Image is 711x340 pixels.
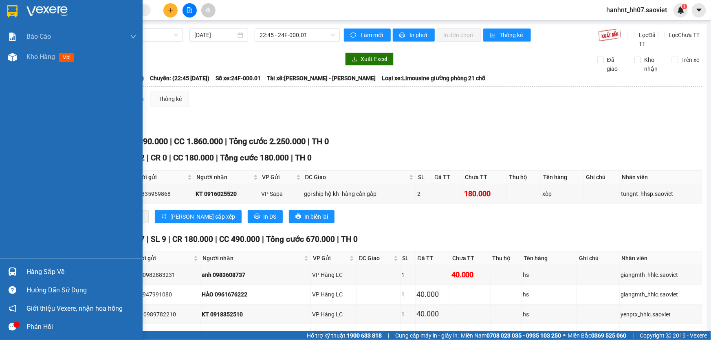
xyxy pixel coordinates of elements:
sup: 1 [682,4,687,9]
span: message [9,323,16,331]
span: | [308,136,310,146]
span: hanhnt_hh07.saoviet [600,5,674,15]
span: Báo cáo [26,31,51,42]
button: syncLàm mới [344,29,391,42]
span: CC 490.000 [219,235,260,244]
span: Giới thiệu Vexere, nhận hoa hồng [26,303,123,314]
div: VP Hàng LC [312,310,355,319]
td: VP Hàng LC [311,305,357,324]
span: notification [9,305,16,312]
span: Hỗ trợ kỹ thuật: [307,331,382,340]
span: Xuất Excel [361,55,387,64]
div: anh 0983608737 [202,270,309,279]
span: Loại xe: Limousine giường phòng 21 chỗ [382,74,485,83]
span: bar-chart [490,32,497,39]
button: downloadXuất Excel [345,53,394,66]
span: | [262,235,264,244]
th: SL [416,171,432,184]
span: In phơi [409,31,428,39]
div: Hướng dẫn sử dụng [26,284,136,296]
span: In DS [263,212,276,221]
span: Miền Nam [461,331,561,340]
div: 40.000 [417,308,449,320]
th: SL [401,252,416,265]
th: Đã TT [416,252,450,265]
th: Tên hàng [541,171,584,184]
td: VP Hàng LC [311,285,357,305]
span: | [216,153,218,162]
span: | [215,235,217,244]
div: VP Hàng LC [312,290,355,299]
button: printerIn biên lai [289,210,335,223]
div: Loan 0989782210 [129,310,199,319]
img: icon-new-feature [677,7,685,14]
span: printer [254,213,260,220]
span: Tổng cước 180.000 [220,153,289,162]
strong: 0708 023 035 - 0935 103 250 [486,332,561,339]
div: 40.000 [417,289,449,300]
span: Số xe: 24F-000.01 [216,74,261,83]
img: warehouse-icon [8,268,17,276]
span: | [291,153,293,162]
th: Thu hộ [507,171,541,184]
span: Người gửi [131,173,185,182]
span: Tổng cước 2.250.000 [229,136,306,146]
span: Kho hàng [26,53,55,61]
th: Chưa TT [463,171,507,184]
button: In đơn chọn [437,29,481,42]
span: | [170,136,172,146]
span: question-circle [9,286,16,294]
button: caret-down [692,3,706,18]
span: TH 0 [312,136,329,146]
span: | [169,153,171,162]
span: Đơn 7 [123,235,145,244]
input: 14/08/2025 [194,31,236,39]
div: 40.000 [451,269,489,281]
span: Tài xế: [PERSON_NAME] - [PERSON_NAME] [267,74,376,83]
img: warehouse-icon [8,53,17,61]
span: Thống kê [500,31,524,39]
th: Tên hàng [522,252,577,265]
img: solution-icon [8,33,17,41]
button: aim [201,3,216,18]
span: sync [350,32,357,39]
span: mới [59,53,74,62]
span: 1 [683,4,686,9]
div: hs [523,270,576,279]
span: file-add [187,7,192,13]
div: hs [523,290,576,299]
span: | [147,153,149,162]
th: Nhân viên [620,171,702,184]
span: VP Gửi [313,254,348,263]
button: sort-ascending[PERSON_NAME] sắp xếp [155,210,242,223]
div: Năm 0944399102 [202,329,309,338]
div: linh 0947991080 [129,290,199,299]
img: logo-vxr [7,5,18,18]
span: aim [205,7,211,13]
span: Cung cấp máy in - giấy in: [395,331,459,340]
th: Ghi chú [577,252,619,265]
div: VP Sapa [312,329,355,338]
span: CR 390.000 [126,136,168,146]
div: VP Hàng LC [312,270,355,279]
span: | [168,235,170,244]
span: copyright [666,333,671,338]
span: Người nhận [203,254,302,263]
th: Nhân viên [620,252,702,265]
div: KT 0916025520 [196,189,259,198]
div: HÀO 0961676222 [202,290,309,299]
span: [PERSON_NAME] sắp xếp [170,212,235,221]
span: sort-ascending [161,213,167,220]
div: 1 [402,270,414,279]
span: Trên xe [678,55,703,64]
div: gọi ship hộ kh- hàng cần gấp [304,189,414,198]
div: 2 [417,189,431,198]
span: printer [399,32,406,39]
img: 9k= [598,29,621,42]
th: Ghi chú [584,171,620,184]
span: Miền Bắc [568,331,626,340]
span: | [225,136,227,146]
span: 22:45 - 24F-000.01 [260,29,335,41]
span: TH 0 [295,153,312,162]
div: KT 0335959868 [130,189,192,198]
